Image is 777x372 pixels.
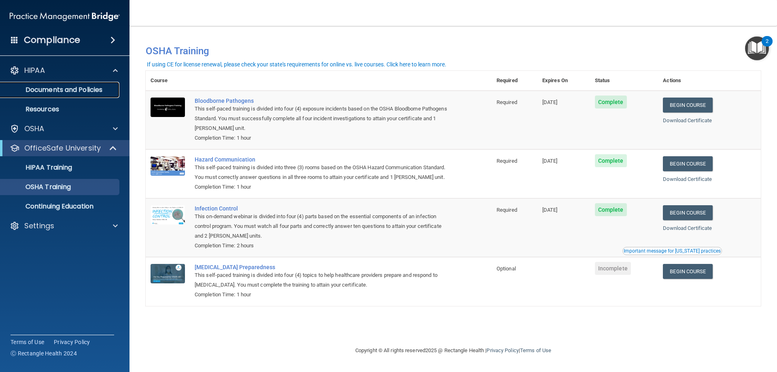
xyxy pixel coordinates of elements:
span: [DATE] [542,158,558,164]
button: Read this if you are a dental practitioner in the state of CA [622,247,722,255]
a: Hazard Communication [195,156,451,163]
span: Complete [595,96,627,108]
a: Infection Control [195,205,451,212]
div: Completion Time: 2 hours [195,241,451,251]
div: This on-demand webinar is divided into four (4) parts based on the essential components of an inf... [195,212,451,241]
a: OSHA [10,124,118,134]
button: If using CE for license renewal, please check your state's requirements for online vs. live cours... [146,60,448,68]
th: Expires On [537,71,590,91]
span: Complete [595,154,627,167]
div: Completion Time: 1 hour [195,133,451,143]
a: HIPAA [10,66,118,75]
div: This self-paced training is divided into three (3) rooms based on the OSHA Hazard Communication S... [195,163,451,182]
div: Important message for [US_STATE] practices [624,249,721,253]
a: Begin Course [663,264,712,279]
a: [MEDICAL_DATA] Preparedness [195,264,451,270]
a: Privacy Policy [54,338,90,346]
a: Terms of Use [520,347,551,353]
p: Resources [5,105,116,113]
p: HIPAA [24,66,45,75]
th: Course [146,71,190,91]
div: Completion Time: 1 hour [195,290,451,300]
h4: Compliance [24,34,80,46]
div: Copyright © All rights reserved 2025 @ Rectangle Health | | [306,338,601,363]
a: Download Certificate [663,117,712,123]
p: OfficeSafe University [24,143,101,153]
p: Settings [24,221,54,231]
span: Incomplete [595,262,631,275]
th: Required [492,71,537,91]
iframe: Drift Widget Chat Controller [637,315,767,347]
p: Documents and Policies [5,86,116,94]
p: OSHA Training [5,183,71,191]
a: Privacy Policy [486,347,518,353]
div: This self-paced training is divided into four (4) topics to help healthcare providers prepare and... [195,270,451,290]
a: OfficeSafe University [10,143,117,153]
a: Download Certificate [663,176,712,182]
a: Bloodborne Pathogens [195,98,451,104]
span: [DATE] [542,99,558,105]
h4: OSHA Training [146,45,761,57]
span: Ⓒ Rectangle Health 2024 [11,349,77,357]
div: If using CE for license renewal, please check your state's requirements for online vs. live cours... [147,62,446,67]
p: Continuing Education [5,202,116,210]
span: Required [497,207,517,213]
p: HIPAA Training [5,164,72,172]
a: Settings [10,221,118,231]
a: Terms of Use [11,338,44,346]
span: Complete [595,203,627,216]
button: Open Resource Center, 2 new notifications [745,36,769,60]
span: Required [497,158,517,164]
div: 2 [766,41,769,52]
div: Completion Time: 1 hour [195,182,451,192]
th: Actions [658,71,761,91]
span: Required [497,99,517,105]
a: Begin Course [663,98,712,113]
div: This self-paced training is divided into four (4) exposure incidents based on the OSHA Bloodborne... [195,104,451,133]
a: Download Certificate [663,225,712,231]
img: PMB logo [10,9,120,25]
span: Optional [497,266,516,272]
a: Begin Course [663,205,712,220]
p: OSHA [24,124,45,134]
span: [DATE] [542,207,558,213]
a: Begin Course [663,156,712,171]
th: Status [590,71,658,91]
